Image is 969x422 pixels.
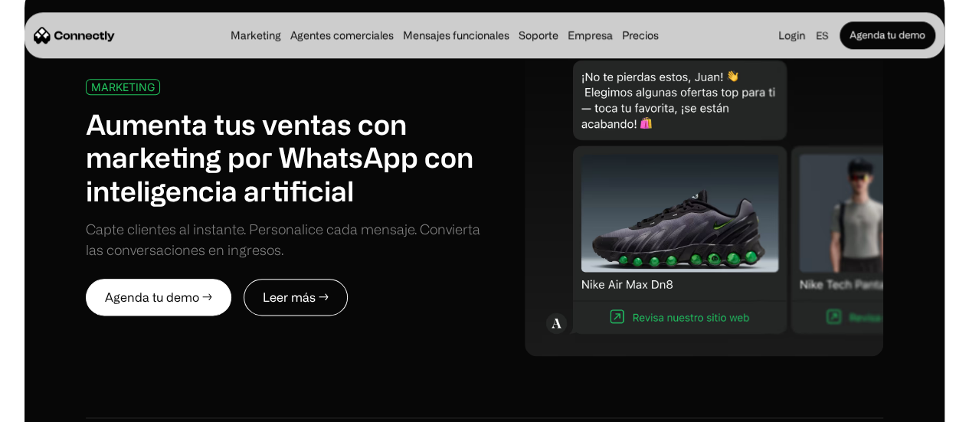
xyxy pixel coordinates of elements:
a: home [34,24,115,47]
a: Mensajes funcionales [398,29,514,41]
div: Capte clientes al instante. Personalice cada mensaje. Convierta las conversaciones en ingresos. [86,219,485,260]
a: Agentes comerciales [286,29,398,41]
a: Agenda tu demo → [86,279,231,316]
a: Soporte [514,29,563,41]
aside: Language selected: Español [15,394,92,417]
a: Agenda tu demo [840,21,935,49]
a: Login [774,25,810,46]
div: Empresa [563,25,617,46]
div: es [816,25,828,46]
a: Marketing [226,29,286,41]
div: es [810,25,840,46]
div: MARKETING [91,81,155,93]
div: Empresa [568,25,613,46]
a: Precios [617,29,663,41]
ul: Language list [31,395,92,417]
a: Leer más → [244,279,348,316]
h1: Aumenta tus ventas con marketing por WhatsApp con inteligencia artificial [86,107,485,207]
